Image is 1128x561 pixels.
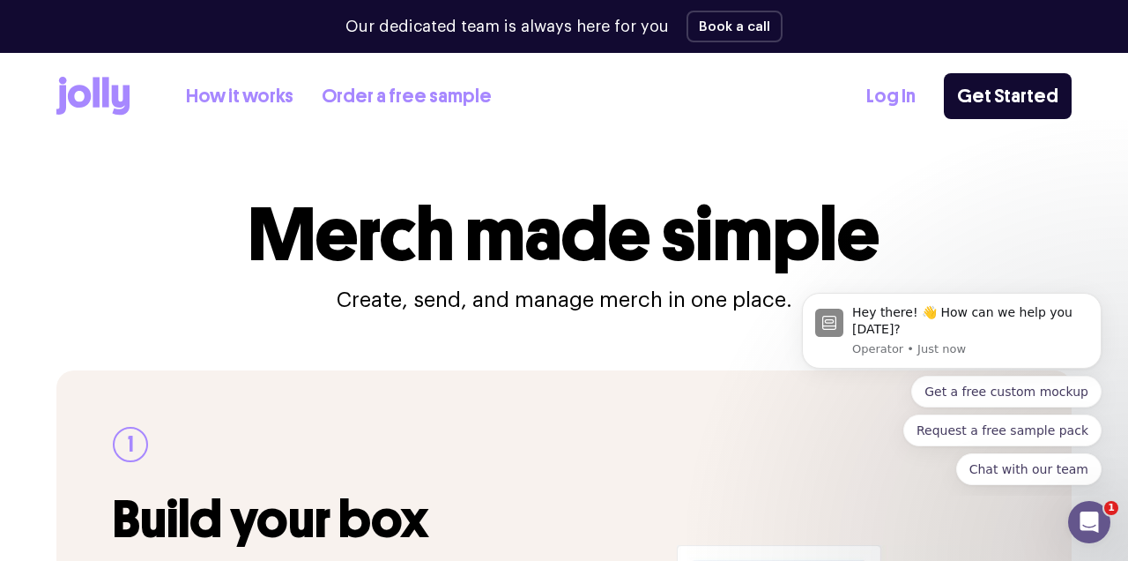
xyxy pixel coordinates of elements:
a: Get Started [944,73,1072,119]
h1: Merch made simple [249,198,879,272]
a: How it works [186,82,293,111]
h3: Build your box [113,490,656,549]
p: Our dedicated team is always here for you [345,15,669,39]
button: Book a call [686,11,783,42]
div: 1 [113,427,148,462]
a: Log In [866,82,916,111]
a: Order a free sample [322,82,492,111]
p: Create, send, and manage merch in one place. [337,286,792,314]
iframe: Intercom notifications message [775,278,1128,496]
iframe: Intercom live chat [1068,501,1110,543]
span: 1 [1104,501,1118,515]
